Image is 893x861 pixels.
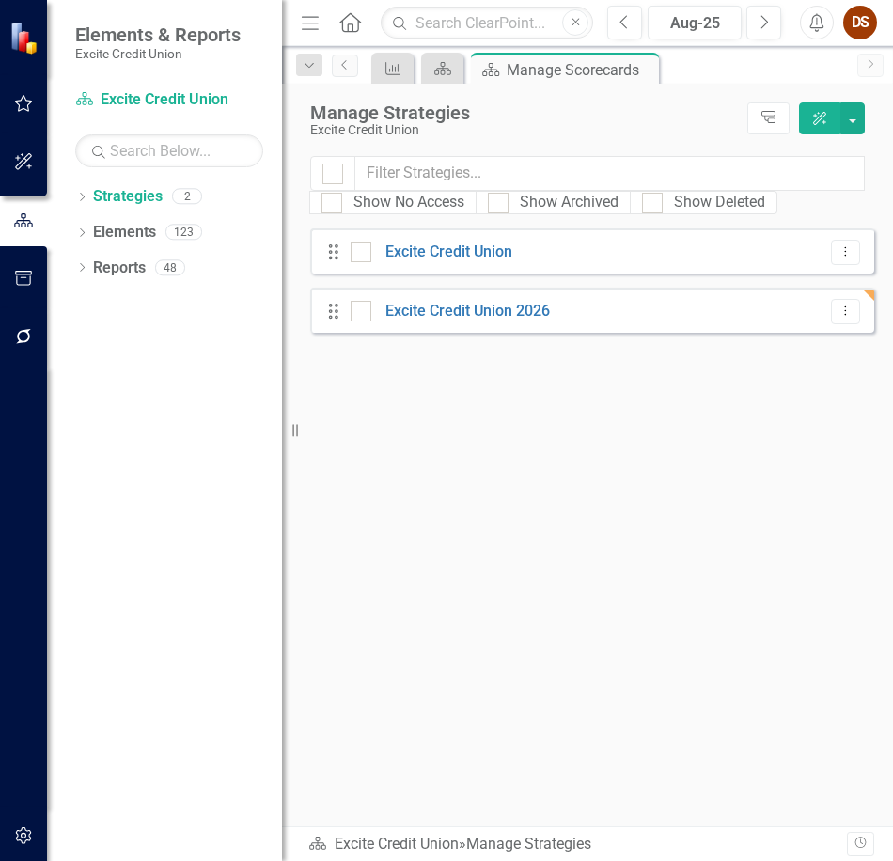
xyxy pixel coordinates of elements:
[843,6,877,39] button: DS
[520,192,619,213] div: Show Archived
[75,23,241,46] span: Elements & Reports
[165,225,202,241] div: 123
[93,258,146,279] a: Reports
[310,123,738,137] div: Excite Credit Union
[381,7,593,39] input: Search ClearPoint...
[308,834,847,855] div: » Manage Strategies
[648,6,742,39] button: Aug-25
[172,189,202,205] div: 2
[310,102,738,123] div: Manage Strategies
[9,22,42,55] img: ClearPoint Strategy
[654,12,735,35] div: Aug-25
[155,259,185,275] div: 48
[354,156,865,191] input: Filter Strategies...
[75,134,263,167] input: Search Below...
[507,58,654,82] div: Manage Scorecards
[371,301,550,322] a: Excite Credit Union 2026
[75,89,263,111] a: Excite Credit Union
[75,46,241,61] small: Excite Credit Union
[371,242,512,263] a: Excite Credit Union
[353,192,464,213] div: Show No Access
[93,222,156,243] a: Elements
[674,192,765,213] div: Show Deleted
[335,835,459,853] a: Excite Credit Union
[93,186,163,208] a: Strategies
